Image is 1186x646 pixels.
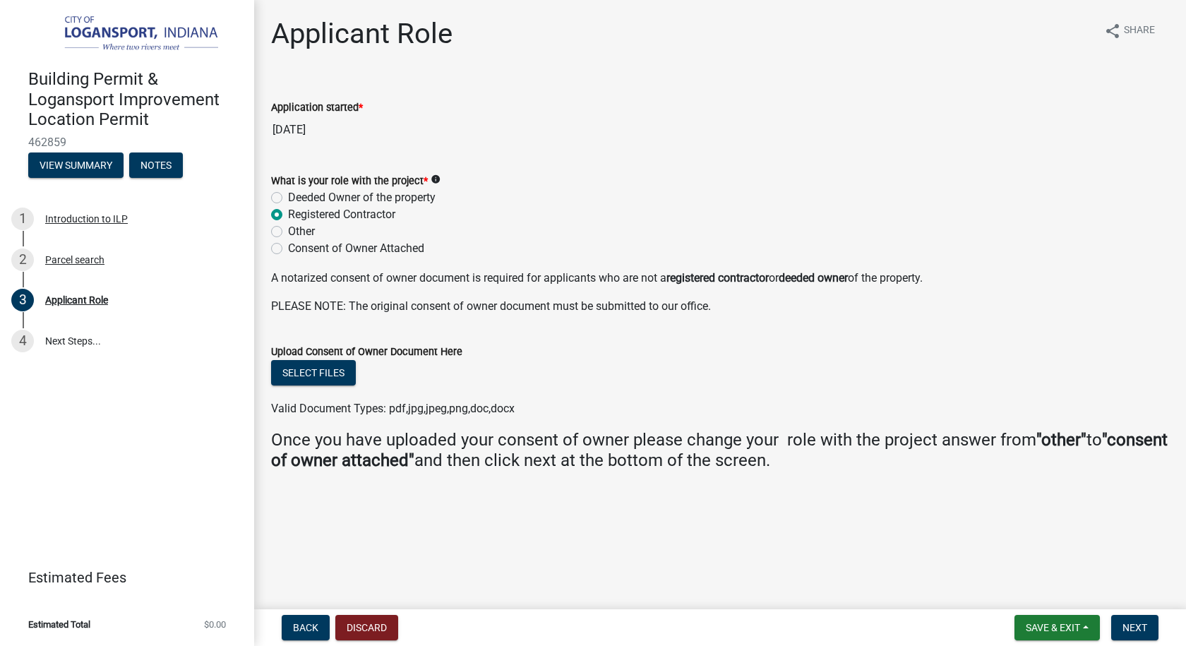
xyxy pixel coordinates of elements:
[271,360,356,385] button: Select files
[129,152,183,178] button: Notes
[28,620,90,629] span: Estimated Total
[28,160,124,172] wm-modal-confirm: Summary
[11,289,34,311] div: 3
[271,103,363,113] label: Application started
[335,615,398,640] button: Discard
[11,563,232,592] a: Estimated Fees
[271,430,1168,470] strong: "consent of owner attached"
[271,177,428,186] label: What is your role with the project
[288,189,436,206] label: Deeded Owner of the property
[282,615,330,640] button: Back
[1124,23,1155,40] span: Share
[1093,17,1166,44] button: shareShare
[271,270,1169,287] p: A notarized consent of owner document is required for applicants who are not a or of the property.
[11,249,34,271] div: 2
[666,271,769,285] strong: registered contractor
[288,240,424,257] label: Consent of Owner Attached
[28,136,226,149] span: 462859
[129,160,183,172] wm-modal-confirm: Notes
[11,330,34,352] div: 4
[204,620,226,629] span: $0.00
[45,295,108,305] div: Applicant Role
[1111,615,1158,640] button: Next
[293,622,318,633] span: Back
[271,430,1169,471] h4: Once you have uploaded your consent of owner please change your role with the project answer from...
[1036,430,1086,450] strong: "other"
[28,69,243,130] h4: Building Permit & Logansport Improvement Location Permit
[1104,23,1121,40] i: share
[271,17,453,51] h1: Applicant Role
[271,402,515,415] span: Valid Document Types: pdf,jpg,jpeg,png,doc,docx
[45,214,128,224] div: Introduction to ILP
[28,152,124,178] button: View Summary
[28,15,232,54] img: City of Logansport, Indiana
[1122,622,1147,633] span: Next
[271,298,1169,315] p: PLEASE NOTE: The original consent of owner document must be submitted to our office.
[431,174,441,184] i: info
[11,208,34,230] div: 1
[45,255,104,265] div: Parcel search
[779,271,848,285] strong: deeded owner
[271,347,462,357] label: Upload Consent of Owner Document Here
[1026,622,1080,633] span: Save & Exit
[288,223,315,240] label: Other
[1014,615,1100,640] button: Save & Exit
[288,206,395,223] label: Registered Contractor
